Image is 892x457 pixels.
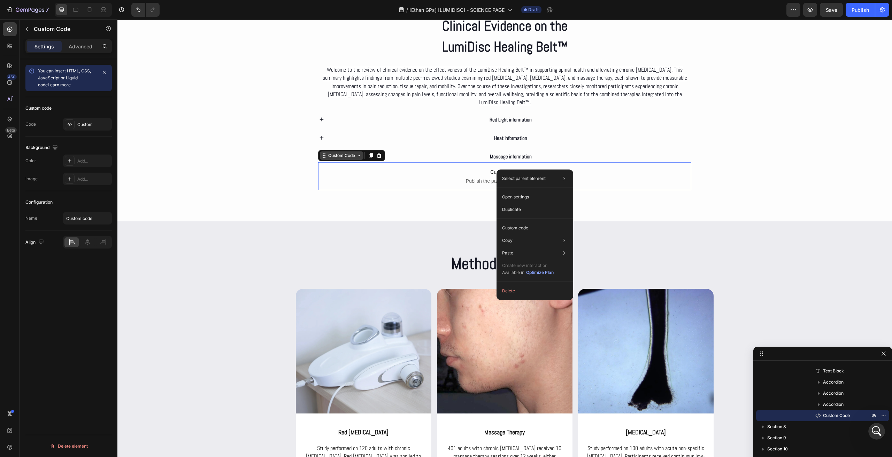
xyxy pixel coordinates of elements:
span: / [406,6,408,14]
h2: [MEDICAL_DATA] [468,408,589,417]
button: Delete [499,285,570,297]
span: Accordion [823,401,844,408]
p: Massage information [372,132,414,142]
div: Align [25,238,45,247]
span: Custom Code [823,412,850,419]
div: Custom code [25,105,52,111]
button: Save [820,3,843,17]
h2: red [MEDICAL_DATA] [185,408,307,417]
div: Color [25,158,36,164]
div: Configuration [25,199,53,205]
iframe: Intercom live chat [868,423,885,440]
span: You can insert HTML, CSS, JavaScript or Liquid code [38,68,91,87]
span: Welcome to the review of clinical evidence on the effectiveness of the LumiDisc Healing Belt™ in ... [205,47,570,86]
div: Undo/Redo [131,3,160,17]
div: Publish [852,6,869,14]
p: Custom code [502,225,528,231]
p: Open settings [502,194,529,200]
h2: massage therapy [326,408,448,417]
img: gempages_575915822975812170-fa7cac43-17fe-46b1-adfd-bbedee5e0c5e.webp [178,269,314,394]
p: Create new interaction [502,262,554,269]
span: Available in [502,270,524,275]
button: Optimize Plan [526,269,554,276]
p: 7 [46,6,49,14]
div: Name [25,215,37,221]
div: 450 [7,74,17,80]
p: Settings [34,43,54,50]
span: Custom code [201,148,574,157]
p: Copy [502,237,513,244]
div: Optimize Plan [526,269,554,276]
span: Accordion [823,379,844,386]
div: Custom Code [209,133,239,139]
p: Paste [502,250,513,256]
span: Text Block [823,368,844,375]
p: Duplicate [502,206,521,213]
span: Publish the page to see the content. [201,158,574,165]
div: Delete element [49,442,88,450]
h2: Methods of Study [178,233,597,255]
span: Accordion [823,390,844,397]
div: Custom [77,121,110,128]
a: Learn more [48,82,71,87]
p: Heat information [377,114,410,123]
span: Section 9 [767,434,786,441]
span: Draft [528,7,539,13]
div: Add... [77,158,110,164]
div: Background [25,143,59,152]
p: Red Light information [372,95,414,105]
img: gempages_575915822975812170-5d81b9e7-55c1-4901-8f3b-0cc1063d3922.webp [320,269,455,394]
p: Advanced [69,43,92,50]
iframe: To enrich screen reader interactions, please activate Accessibility in Grammarly extension settings [117,19,892,457]
p: Custom Code [34,25,93,33]
div: Add... [77,176,110,182]
p: Select parent element [502,175,546,182]
span: [Ethan GPs] [LUMIDISC] - SCIENCE PAGE [409,6,505,14]
span: Section 8 [767,423,786,430]
button: 7 [3,3,52,17]
img: gempages_575915822975812170-3ecaf5a7-4567-4b18-a5dd-5b6f9b24bcb6.webp [461,269,596,394]
div: Image [25,176,38,182]
span: Section 10 [767,446,788,452]
div: Beta [5,127,17,133]
button: Delete element [25,441,112,452]
button: Publish [846,3,875,17]
span: Save [826,7,837,13]
div: Code [25,121,36,127]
